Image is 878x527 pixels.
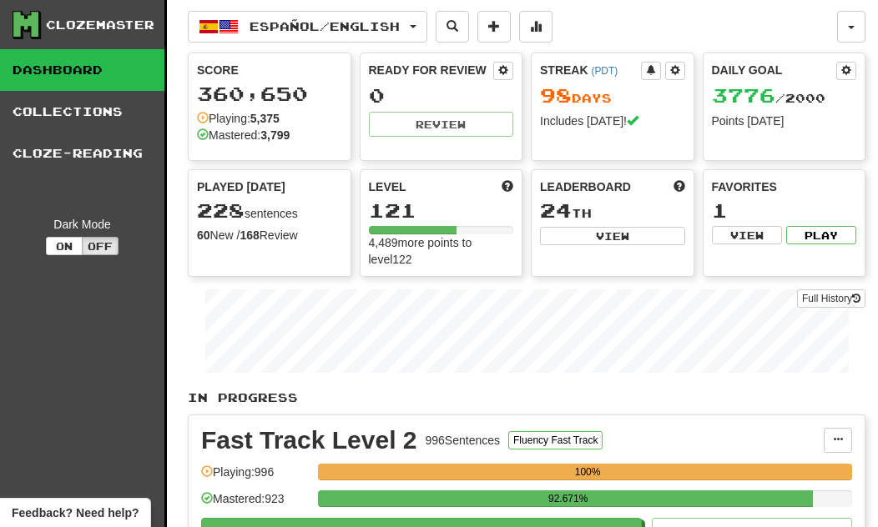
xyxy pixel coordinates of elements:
div: 4,489 more points to level 122 [369,234,514,268]
button: Fluency Fast Track [508,431,603,449]
span: This week in points, UTC [674,178,685,195]
button: Off [82,237,119,255]
div: Playing: [197,110,280,127]
div: Clozemaster [46,17,154,33]
span: Español / English [250,19,400,33]
div: Fast Track Level 2 [201,428,417,453]
span: Level [369,178,406,195]
button: On [46,237,83,255]
button: Play [786,226,856,244]
div: sentences [197,200,342,222]
strong: 3,799 [260,128,290,142]
div: Playing: 996 [201,464,310,491]
button: Español/English [188,11,427,43]
button: Add sentence to collection [477,11,511,43]
div: 100% [323,464,852,480]
a: (PDT) [591,65,618,77]
span: 3776 [712,83,775,107]
span: / 2000 [712,91,825,105]
button: Review [369,112,514,137]
span: 228 [197,198,245,222]
div: Includes [DATE]! [540,113,685,129]
a: Full History [797,289,865,308]
div: 0 [369,85,514,106]
div: 92.671% [323,490,813,507]
strong: 5,375 [250,112,280,125]
div: Dark Mode [13,216,152,233]
button: View [540,227,685,245]
div: Streak [540,62,641,78]
div: Favorites [712,178,857,195]
span: 98 [540,83,572,107]
span: Open feedback widget [12,504,139,521]
span: Score more points to level up [502,178,513,195]
strong: 168 [240,228,259,242]
div: Ready for Review [369,62,494,78]
p: In Progress [188,389,865,406]
div: 1 [712,200,857,221]
button: Search sentences [436,11,469,43]
div: 996 Sentences [426,432,501,449]
span: Played [DATE] [197,178,285,195]
span: 24 [540,198,572,222]
span: Leaderboard [540,178,631,195]
div: Score [197,62,342,78]
div: Mastered: [197,127,290,143]
div: Points [DATE] [712,113,857,129]
div: Day s [540,85,685,107]
div: th [540,200,685,222]
strong: 60 [197,228,210,242]
div: 121 [369,200,514,221]
button: More stats [519,11,553,43]
div: 360,650 [197,83,342,104]
div: New / Review [197,227,342,243]
div: Mastered: 923 [201,490,310,518]
div: Daily Goal [712,62,837,80]
button: View [712,226,782,244]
